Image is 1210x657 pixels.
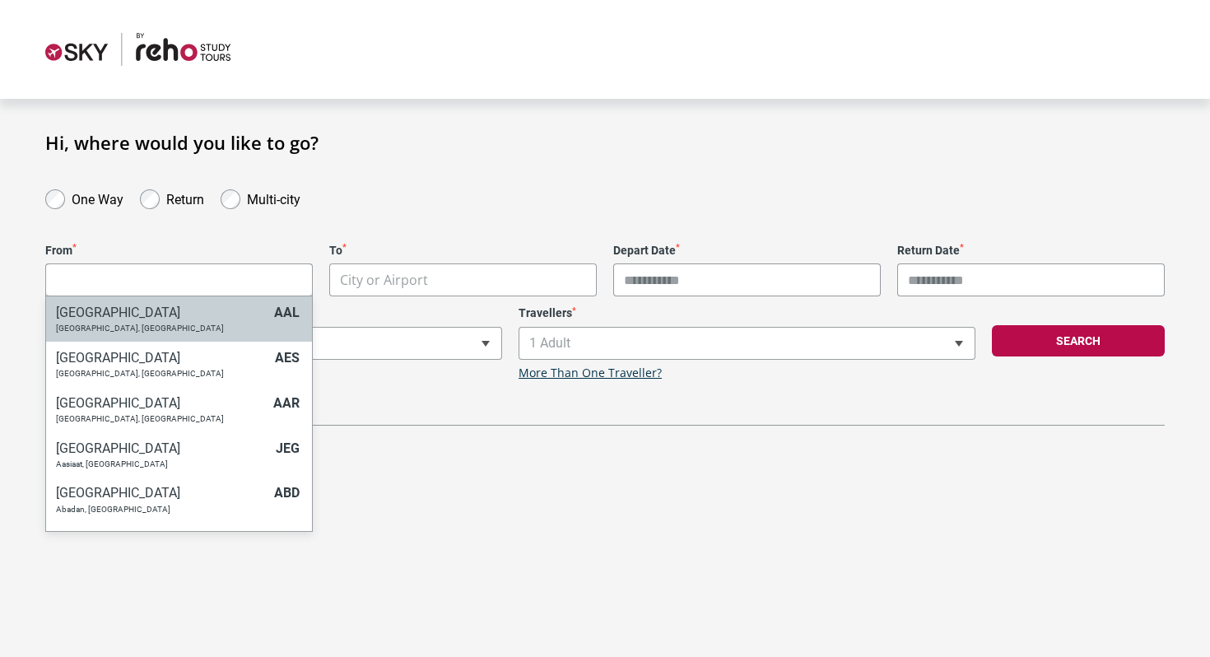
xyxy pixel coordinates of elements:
span: City or Airport [45,263,313,296]
span: City or Airport [330,264,596,296]
label: From [45,244,313,258]
label: Return Date [897,244,1165,258]
h6: [GEOGRAPHIC_DATA] [56,350,267,366]
button: Search [992,325,1165,356]
label: Travellers [519,306,975,320]
span: ABD [274,485,300,501]
p: [GEOGRAPHIC_DATA], [GEOGRAPHIC_DATA] [56,414,265,424]
h6: [GEOGRAPHIC_DATA] [56,530,267,546]
h6: [GEOGRAPHIC_DATA] [56,395,265,411]
span: City or Airport [329,263,597,296]
label: Return [166,188,204,207]
input: Search [46,263,312,296]
span: 1 Adult [519,328,975,359]
h6: [GEOGRAPHIC_DATA] [56,485,266,501]
h1: Hi, where would you like to go? [45,132,1165,153]
label: Multi-city [247,188,300,207]
h6: [GEOGRAPHIC_DATA] [56,305,266,320]
a: More Than One Traveller? [519,366,662,380]
span: AES [275,350,300,366]
p: [GEOGRAPHIC_DATA], [GEOGRAPHIC_DATA] [56,369,267,379]
span: AAL [274,305,300,320]
label: One Way [72,188,123,207]
span: AAR [273,395,300,411]
h6: [GEOGRAPHIC_DATA] [56,440,268,456]
p: Aasiaat, [GEOGRAPHIC_DATA] [56,459,268,469]
p: [GEOGRAPHIC_DATA], [GEOGRAPHIC_DATA] [56,324,266,333]
span: 1 Adult [519,327,975,360]
span: ABF [275,530,300,546]
label: Depart Date [613,244,881,258]
span: JEG [276,440,300,456]
span: City or Airport [340,271,428,289]
p: Abadan, [GEOGRAPHIC_DATA] [56,505,266,515]
label: To [329,244,597,258]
